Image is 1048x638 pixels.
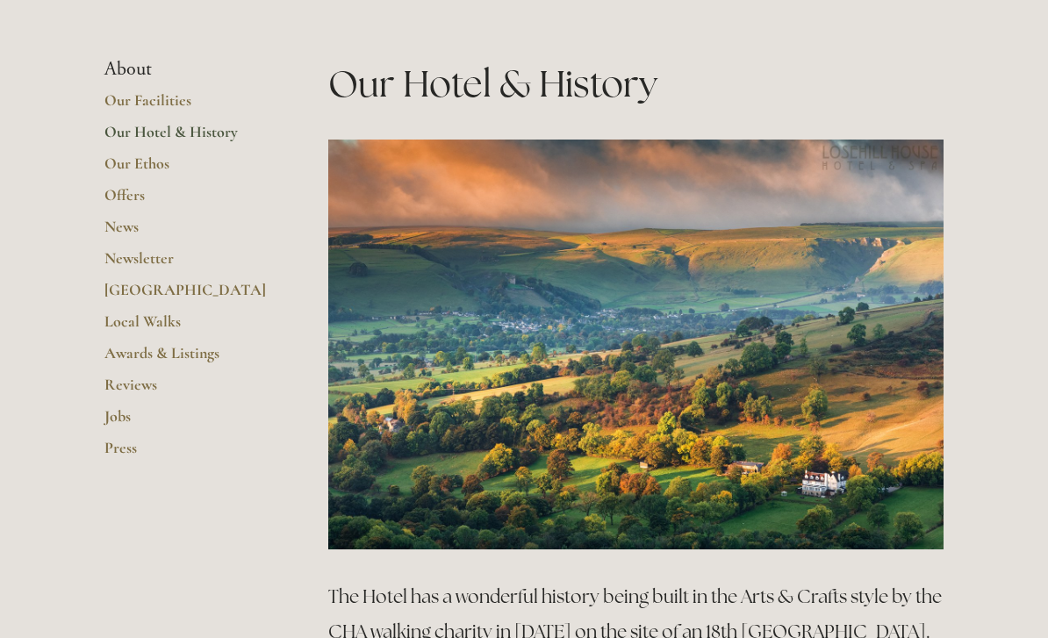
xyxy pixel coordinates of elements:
a: Offers [104,185,272,217]
a: Our Hotel & History [104,122,272,154]
a: Our Facilities [104,90,272,122]
a: Local Walks [104,312,272,343]
a: Jobs [104,406,272,438]
a: Press [104,438,272,470]
h1: Our Hotel & History [328,58,944,110]
a: Our Ethos [104,154,272,185]
a: Reviews [104,375,272,406]
a: Newsletter [104,248,272,280]
a: Awards & Listings [104,343,272,375]
a: [GEOGRAPHIC_DATA] [104,280,272,312]
a: News [104,217,272,248]
li: About [104,58,272,81]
